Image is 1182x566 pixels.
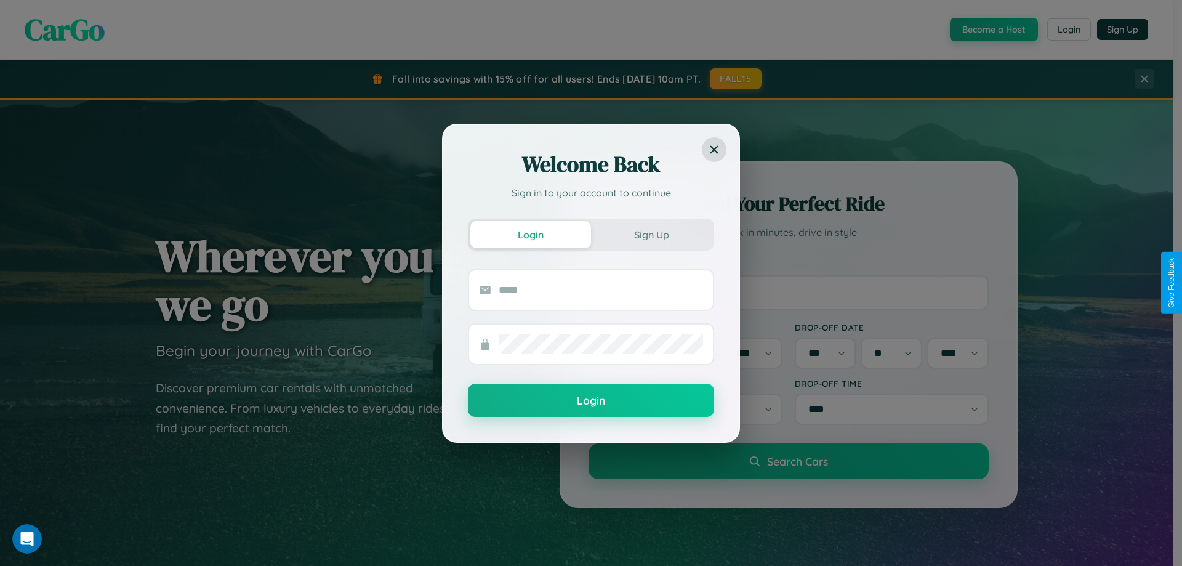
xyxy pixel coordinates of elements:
[468,384,714,417] button: Login
[12,524,42,554] iframe: Intercom live chat
[470,221,591,248] button: Login
[468,150,714,179] h2: Welcome Back
[1167,258,1176,308] div: Give Feedback
[468,185,714,200] p: Sign in to your account to continue
[591,221,712,248] button: Sign Up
